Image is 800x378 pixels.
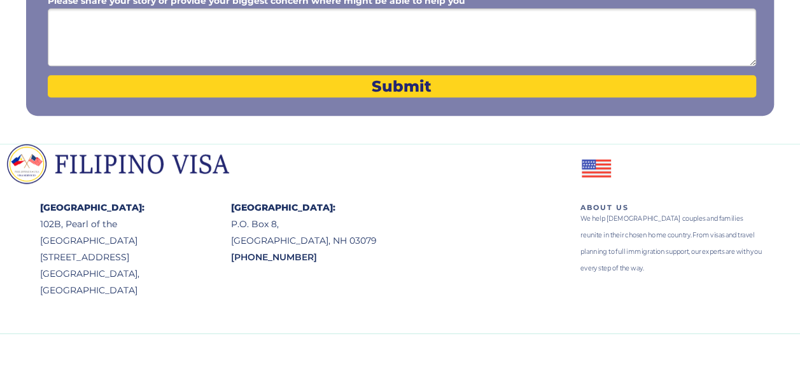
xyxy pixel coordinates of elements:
span: 102B, Pearl of the [GEOGRAPHIC_DATA] [STREET_ADDRESS] [GEOGRAPHIC_DATA], [GEOGRAPHIC_DATA] [40,218,139,296]
span: P.O. Box 8, [GEOGRAPHIC_DATA], NH 03079 [231,218,377,246]
span: ABOUT US [580,203,629,212]
span: [GEOGRAPHIC_DATA]: [231,202,335,213]
span: We help [DEMOGRAPHIC_DATA] couples and families reunite in their chosen home country. From visas ... [580,214,762,272]
span: Submit [48,77,756,95]
button: Submit [48,75,756,97]
span: [PHONE_NUMBER] [231,251,317,263]
span: [GEOGRAPHIC_DATA]: [40,202,144,213]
